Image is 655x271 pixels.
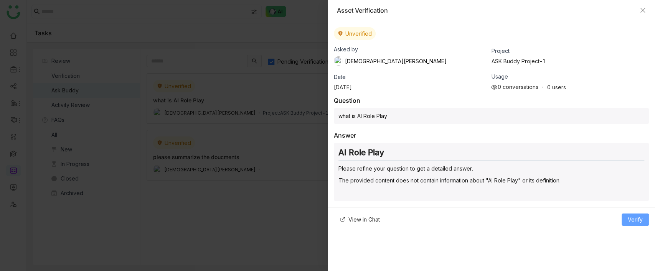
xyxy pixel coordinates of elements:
span: Asked by [334,46,358,53]
div: [DEMOGRAPHIC_DATA][PERSON_NAME] [334,56,447,66]
span: [DATE] [334,84,352,90]
div: 0 conversations [491,84,538,90]
span: Verify [628,215,643,224]
p: Please refine your question to get a detailed answer. [338,164,645,172]
p: The provided content does not contain information about "AI Role Play" or its definition. [338,176,645,184]
span: View in Chat [348,215,380,224]
span: Date [334,74,346,80]
button: Close [640,7,646,13]
div: 0 users [547,84,566,90]
img: 684a9b06de261c4b36a3cf65 [334,56,343,66]
button: Verify [622,214,649,226]
span: Project [491,48,509,54]
h2: AI Role Play [338,148,645,161]
button: View in Chat [334,214,386,226]
div: Question [334,97,360,104]
div: Answer [334,131,356,139]
span: Usage [491,73,508,80]
span: Unverified [345,30,372,37]
span: ASK Buddy Project-1 [491,58,546,64]
img: views.svg [491,84,497,90]
div: what is AI Role Play [334,108,649,124]
div: Asset Verification [337,6,636,15]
